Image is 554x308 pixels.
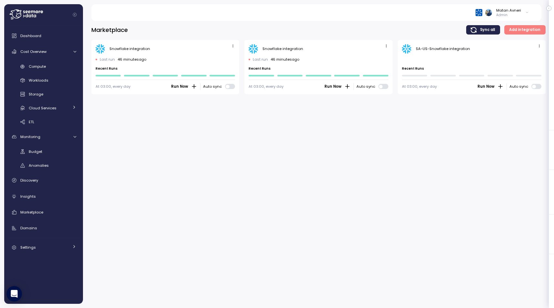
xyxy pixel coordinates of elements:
a: Compute [7,61,80,72]
a: Marketplace [7,206,80,219]
a: Settings [7,241,80,254]
a: Dashboard [7,29,80,42]
span: Run Now [477,84,495,90]
div: Snowflake integration [262,46,303,51]
span: Sync all [480,25,495,34]
span: Cost Overview [20,49,46,54]
span: Monitoring [20,134,40,139]
span: Add integration [509,25,540,34]
img: ALV-UjW5BA-kBVDsKPDkIHKS3uqrxGOvhb9hkvJQEHa9NdKx5hHv_N9to1JPJD3_RtmEe3zHVNm5K76ES2rEjE1vYciYknSEj... [485,9,492,16]
a: Discovery [7,174,80,187]
h3: Marketplace [91,26,128,34]
a: Storage [7,89,80,100]
span: Run Now [171,84,188,90]
span: Run Now [324,84,342,90]
a: ETL [7,116,80,127]
button: Run Now [324,83,351,90]
span: Dashboard [20,33,41,38]
p: Last run [100,57,115,62]
p: Admin [496,13,521,17]
span: Discovery [20,178,38,183]
span: Budget [29,149,42,154]
span: ETL [29,119,34,124]
a: Domains [7,222,80,235]
p: 46 minutes ago [118,57,146,62]
a: Cloud Services [7,103,80,113]
div: SA-US-Snowflake integration [416,46,470,51]
span: Compute [29,64,46,69]
div: Open Intercom Messenger [6,286,22,302]
button: Run Now [171,83,198,90]
span: Storage [29,92,43,97]
button: Run Now [477,83,504,90]
button: Add integration [504,25,546,35]
span: Workloads [29,78,48,83]
div: Matan Avneri [496,8,521,13]
a: Monitoring [7,130,80,143]
span: Auto sync [356,84,378,89]
a: Cost Overview [7,45,80,58]
p: Recent Runs [402,66,541,71]
div: At 03:00, every day [249,84,283,89]
span: Marketplace [20,210,43,215]
span: Insights [20,194,36,199]
span: Anomalies [29,163,49,168]
div: Snowflake integration [109,46,150,51]
a: Workloads [7,75,80,86]
button: Sync all [466,25,500,35]
span: Domains [20,225,37,231]
span: Settings [20,245,36,250]
p: Last run [253,57,268,62]
a: Anomalies [7,160,80,171]
button: Collapse navigation [71,12,79,17]
span: Cloud Services [29,105,56,111]
p: Recent Runs [249,66,388,71]
a: Budget [7,146,80,157]
span: Auto sync [203,84,225,89]
span: Auto sync [509,84,531,89]
div: At 03:00, every day [96,84,130,89]
p: 46 minutes ago [271,57,299,62]
p: Recent Runs [96,66,235,71]
a: Insights [7,190,80,203]
div: At 03:00, every day [402,84,437,89]
img: 68790ce639d2d68da1992664.PNG [476,9,482,16]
